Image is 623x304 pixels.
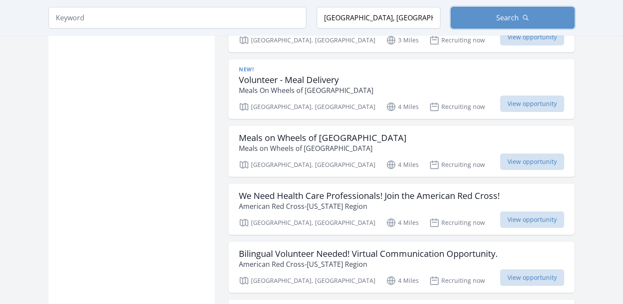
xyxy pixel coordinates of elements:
p: Meals On Wheels of [GEOGRAPHIC_DATA] [239,85,373,96]
h3: Volunteer - Meal Delivery [239,75,373,85]
span: Search [496,13,519,23]
input: Keyword [48,7,306,29]
span: New! [239,66,254,73]
p: [GEOGRAPHIC_DATA], [GEOGRAPHIC_DATA] [239,102,376,112]
p: American Red Cross-[US_STATE] Region [239,201,500,211]
p: 4 Miles [386,275,419,286]
p: Recruiting now [429,102,485,112]
p: Recruiting now [429,275,485,286]
span: View opportunity [500,29,564,45]
p: [GEOGRAPHIC_DATA], [GEOGRAPHIC_DATA] [239,35,376,45]
p: Recruiting now [429,35,485,45]
p: [GEOGRAPHIC_DATA], [GEOGRAPHIC_DATA] [239,218,376,228]
span: View opportunity [500,211,564,228]
h3: Bilingual Volunteer Needed! Virtual Communication Opportunity. [239,249,498,259]
a: Meals on Wheels of [GEOGRAPHIC_DATA] Meals on Wheels of [GEOGRAPHIC_DATA] [GEOGRAPHIC_DATA], [GEO... [228,126,575,177]
input: Location [317,7,440,29]
h3: Meals on Wheels of [GEOGRAPHIC_DATA] [239,133,407,143]
a: Bilingual Volunteer Needed! Virtual Communication Opportunity. American Red Cross-[US_STATE] Regi... [228,242,575,293]
span: View opportunity [500,154,564,170]
p: 4 Miles [386,218,419,228]
p: 3 Miles [386,35,419,45]
p: Recruiting now [429,160,485,170]
a: New! Volunteer - Meal Delivery Meals On Wheels of [GEOGRAPHIC_DATA] [GEOGRAPHIC_DATA], [GEOGRAPHI... [228,59,575,119]
p: Meals on Wheels of [GEOGRAPHIC_DATA] [239,143,407,154]
span: View opportunity [500,96,564,112]
p: Recruiting now [429,218,485,228]
p: 4 Miles [386,102,419,112]
a: We Need Health Care Professionals! Join the American Red Cross! American Red Cross-[US_STATE] Reg... [228,184,575,235]
button: Search [451,7,575,29]
p: 4 Miles [386,160,419,170]
span: View opportunity [500,269,564,286]
h3: We Need Health Care Professionals! Join the American Red Cross! [239,191,500,201]
p: [GEOGRAPHIC_DATA], [GEOGRAPHIC_DATA] [239,160,376,170]
p: [GEOGRAPHIC_DATA], [GEOGRAPHIC_DATA] [239,275,376,286]
p: American Red Cross-[US_STATE] Region [239,259,498,269]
